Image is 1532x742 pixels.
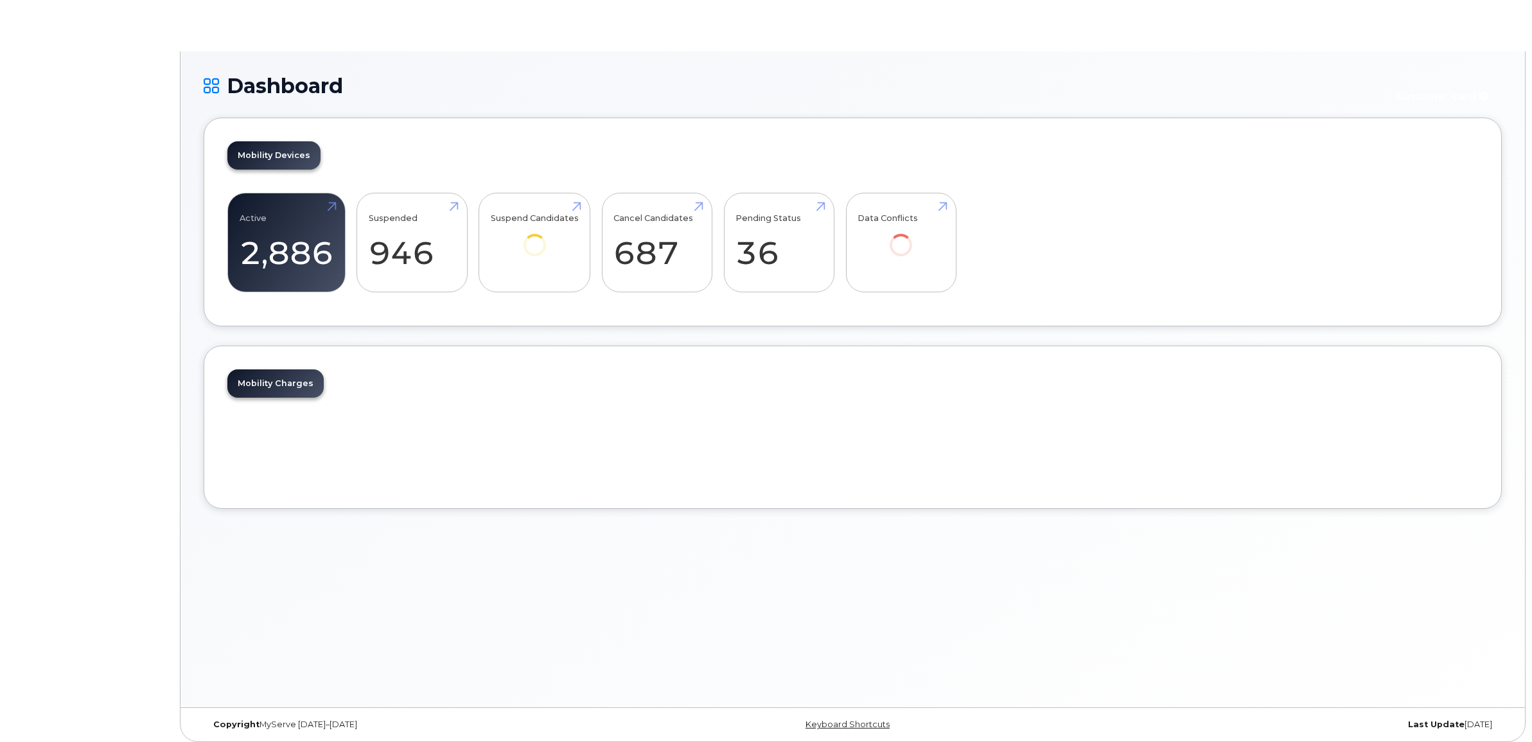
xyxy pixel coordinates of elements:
[613,200,700,285] a: Cancel Candidates 687
[806,720,890,729] a: Keyboard Shortcuts
[204,720,637,730] div: MyServe [DATE]–[DATE]
[1408,720,1465,729] strong: Last Update
[213,720,260,729] strong: Copyright
[1069,720,1502,730] div: [DATE]
[491,200,579,274] a: Suspend Candidates
[204,75,1380,97] h1: Dashboard
[1386,85,1502,107] button: Customer Card
[369,200,455,285] a: Suspended 946
[227,141,321,170] a: Mobility Devices
[858,200,944,274] a: Data Conflicts
[240,200,333,285] a: Active 2,886
[735,200,822,285] a: Pending Status 36
[227,369,324,398] a: Mobility Charges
